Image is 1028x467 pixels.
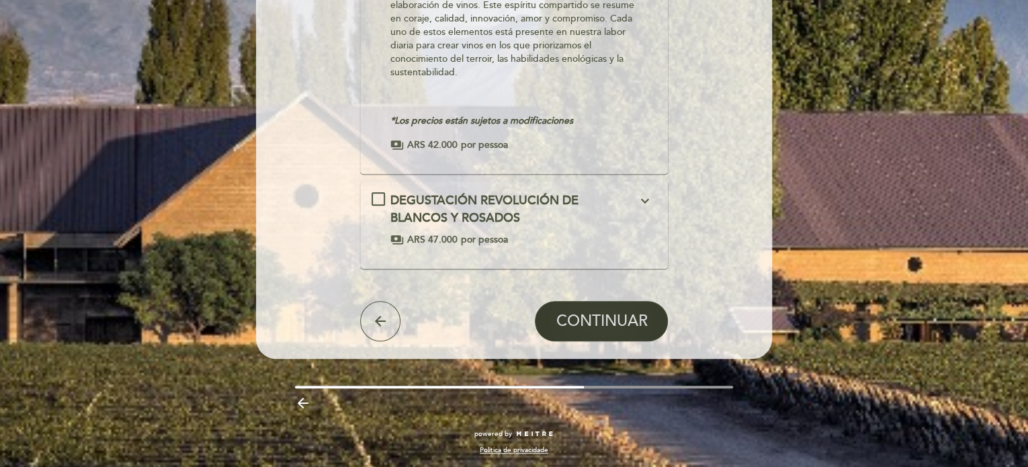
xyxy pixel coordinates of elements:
[461,138,508,152] span: por pessoa
[474,429,512,439] span: powered by
[295,395,311,411] i: arrow_backward
[474,429,554,439] a: powered by
[480,445,548,455] a: Política de privacidade
[407,138,458,152] span: ARS 42.000
[372,192,657,247] md-checkbox: DEGUSTACIÓN REVOLUCIÓN DE BLANCOS Y ROSADOS expand_more Alrededor de entre el 30 % y el 40% de to...
[461,233,508,247] span: por pessoa
[632,192,656,210] button: expand_more
[372,313,388,329] i: arrow_back
[535,301,668,341] button: CONTINUAR
[390,115,573,126] strong: *Los precios están sujetos a modificaciones
[390,233,404,247] span: payments
[407,233,458,247] span: ARS 47.000
[556,312,647,331] span: CONTINUAR
[390,193,579,225] span: DEGUSTACIÓN REVOLUCIÓN DE BLANCOS Y ROSADOS
[636,193,652,209] i: expand_more
[360,301,400,341] button: arrow_back
[515,431,554,437] img: MEITRE
[390,138,404,152] span: payments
